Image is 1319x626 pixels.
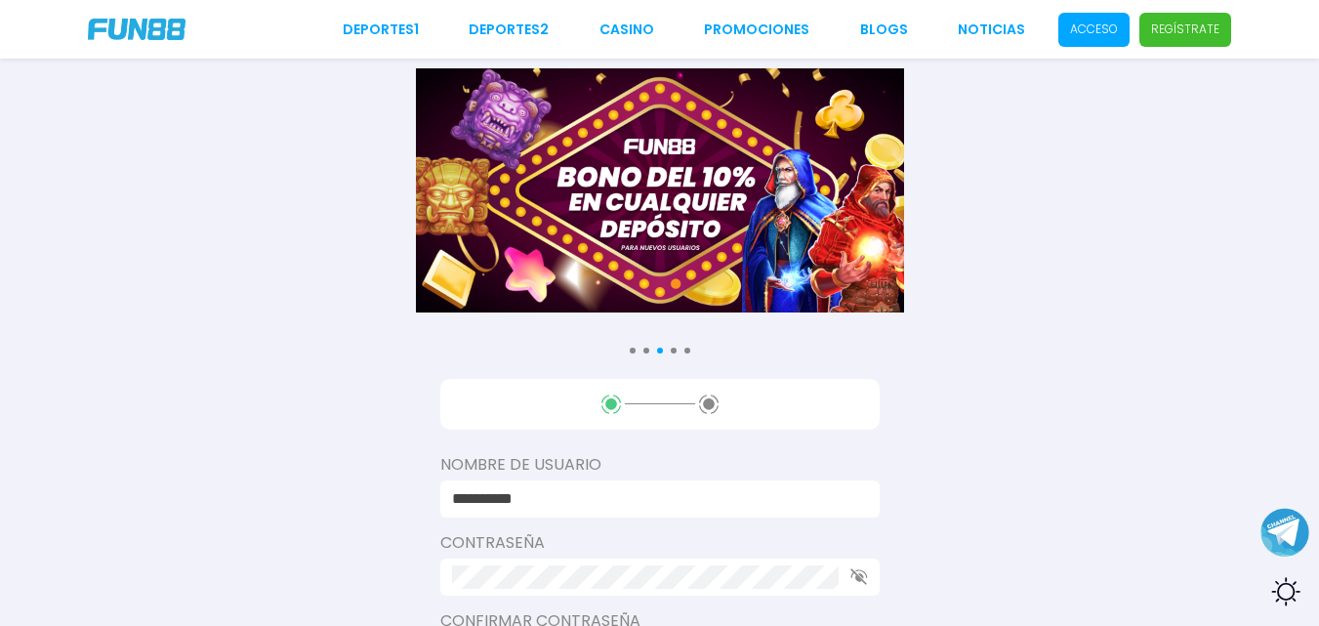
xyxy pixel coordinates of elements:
[860,20,908,40] a: BLOGS
[958,20,1025,40] a: NOTICIAS
[1151,21,1219,38] p: Regístrate
[416,68,904,313] img: Banner
[88,19,185,40] img: Company Logo
[1070,21,1118,38] p: Acceso
[1260,567,1309,616] div: Switch theme
[440,453,880,477] label: Nombre de usuario
[343,20,419,40] a: Deportes1
[469,20,549,40] a: Deportes2
[599,20,654,40] a: CASINO
[1260,507,1309,558] button: Join telegram channel
[704,20,809,40] a: Promociones
[440,531,880,555] label: Contraseña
